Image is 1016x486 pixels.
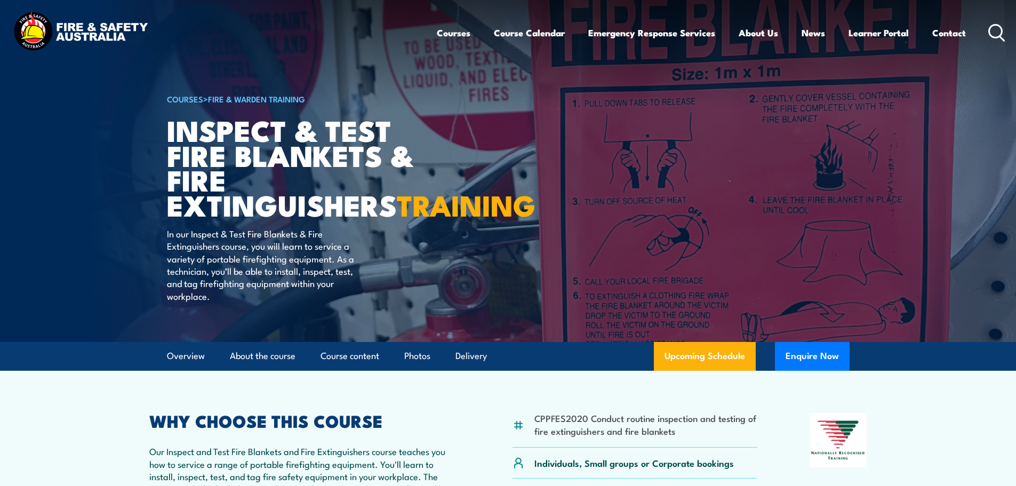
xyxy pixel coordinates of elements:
[810,413,867,467] img: Nationally Recognised Training logo.
[404,342,430,370] a: Photos
[167,227,362,302] p: In our Inspect & Test Fire Blankets & Fire Extinguishers course, you will learn to service a vari...
[208,93,305,105] a: Fire & Warden Training
[321,342,379,370] a: Course content
[654,342,756,371] a: Upcoming Schedule
[167,117,430,217] h1: Inspect & Test Fire Blankets & Fire Extinguishers
[167,93,203,105] a: COURSES
[802,19,825,47] a: News
[739,19,778,47] a: About Us
[588,19,715,47] a: Emergency Response Services
[437,19,470,47] a: Courses
[534,412,758,437] li: CPPFES2020 Conduct routine inspection and testing of fire extinguishers and fire blankets
[849,19,909,47] a: Learner Portal
[230,342,295,370] a: About the course
[932,19,966,47] a: Contact
[455,342,487,370] a: Delivery
[167,92,430,105] h6: >
[494,19,565,47] a: Course Calendar
[397,182,535,226] strong: TRAINING
[534,457,734,469] p: Individuals, Small groups or Corporate bookings
[149,413,461,428] h2: WHY CHOOSE THIS COURSE
[167,342,205,370] a: Overview
[775,342,850,371] button: Enquire Now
